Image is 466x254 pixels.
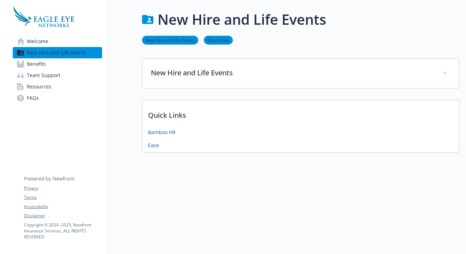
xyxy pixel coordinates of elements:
[27,47,86,58] span: New Hire and Life Events
[142,36,198,43] a: New Hire and Life Events
[24,203,102,210] a: Accessibility
[13,58,102,70] a: Benefits
[24,213,102,219] a: Disclaimer
[204,36,233,43] a: Quick Links
[13,47,102,58] a: New Hire and Life Events
[24,194,102,201] a: Terms
[27,81,51,92] span: Resources
[13,70,102,81] a: Team Support
[24,222,102,240] p: Copyright © 2024 - 2025 , Newfront Insurance Services, ALL RIGHTS RESERVED
[13,36,102,47] a: Welcome
[27,92,39,104] span: FAQs
[27,58,46,70] span: Benefits
[142,59,459,88] div: New Hire and Life Events
[148,142,159,149] a: Ease
[158,9,326,30] h1: New Hire and Life Events
[151,68,433,78] p: New Hire and Life Events
[24,185,102,191] a: Privacy
[13,81,102,92] a: Resources
[13,92,102,104] a: FAQs
[27,70,60,81] span: Team Support
[27,36,48,47] span: Welcome
[142,100,459,126] p: Quick Links
[148,128,176,136] a: Bamboo HR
